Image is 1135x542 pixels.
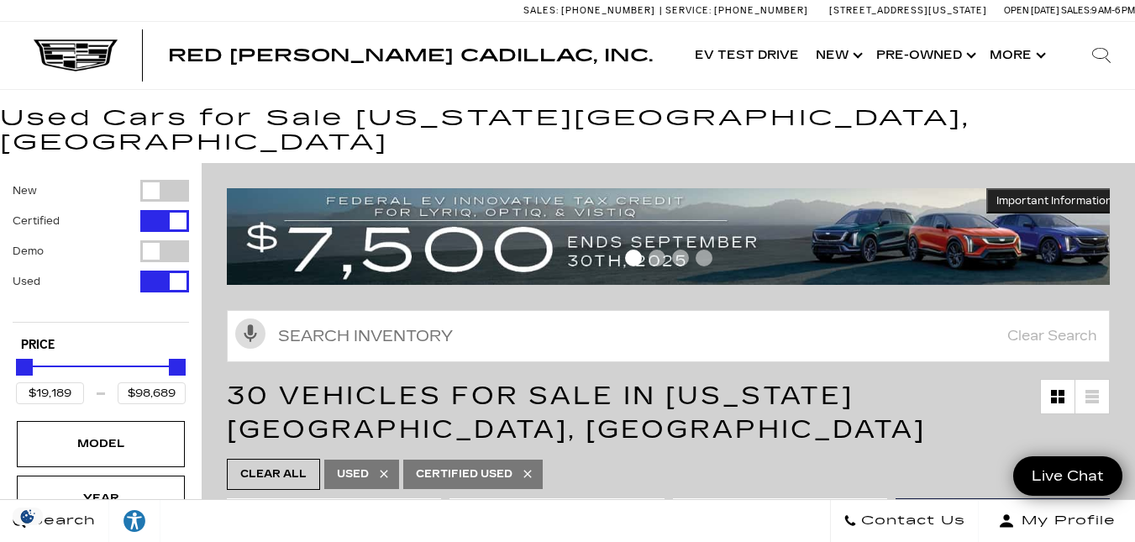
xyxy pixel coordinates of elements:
span: Live Chat [1023,466,1112,486]
span: 9 AM-6 PM [1091,5,1135,16]
span: Important Information [996,194,1112,208]
a: New [807,22,868,89]
span: 30 Vehicles for Sale in [US_STATE][GEOGRAPHIC_DATA], [GEOGRAPHIC_DATA] [227,381,926,445]
a: Service: [PHONE_NUMBER] [659,6,812,15]
div: YearYear [17,476,185,521]
input: Search Inventory [227,310,1110,362]
section: Click to Open Cookie Consent Modal [8,508,47,525]
span: Go to slide 4 [696,250,712,266]
span: [PHONE_NUMBER] [714,5,808,16]
span: Contact Us [857,509,965,533]
label: Used [13,273,40,290]
span: Service: [665,5,712,16]
img: Cadillac Dark Logo with Cadillac White Text [34,39,118,71]
div: ModelModel [17,421,185,466]
div: Maximum Price [169,359,186,376]
a: [STREET_ADDRESS][US_STATE] [829,5,987,16]
input: Maximum [118,382,186,404]
span: Certified Used [416,464,512,485]
label: New [13,182,37,199]
span: Sales: [523,5,559,16]
div: Model [59,434,143,453]
div: Year [59,489,143,508]
span: Used [337,464,369,485]
label: Demo [13,243,44,260]
a: Live Chat [1013,456,1122,496]
img: Opt-Out Icon [8,508,47,525]
label: Certified [13,213,60,229]
img: vrp-tax-ending-august-version [227,188,1122,284]
span: Go to slide 3 [672,250,689,266]
h5: Price [21,338,181,353]
span: Sales: [1061,5,1091,16]
button: Important Information [986,188,1122,213]
a: Sales: [PHONE_NUMBER] [523,6,659,15]
div: Search [1068,22,1135,89]
svg: Click to toggle on voice search [235,318,265,349]
button: Open user profile menu [979,500,1135,542]
div: Price [16,353,186,404]
span: Clear All [240,464,307,485]
a: EV Test Drive [686,22,807,89]
span: [PHONE_NUMBER] [561,5,655,16]
span: Go to slide 1 [625,250,642,266]
input: Minimum [16,382,84,404]
a: Explore your accessibility options [109,500,160,542]
div: Minimum Price [16,359,33,376]
a: Contact Us [830,500,979,542]
span: Red [PERSON_NAME] Cadillac, Inc. [168,45,653,66]
a: Grid View [1041,380,1075,413]
div: Explore your accessibility options [109,508,160,534]
a: Red [PERSON_NAME] Cadillac, Inc. [168,47,653,64]
span: Search [26,509,96,533]
div: Filter by Vehicle Type [13,180,189,322]
button: More [981,22,1051,89]
span: Go to slide 2 [649,250,665,266]
span: Open [DATE] [1004,5,1059,16]
a: Pre-Owned [868,22,981,89]
span: My Profile [1015,509,1116,533]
